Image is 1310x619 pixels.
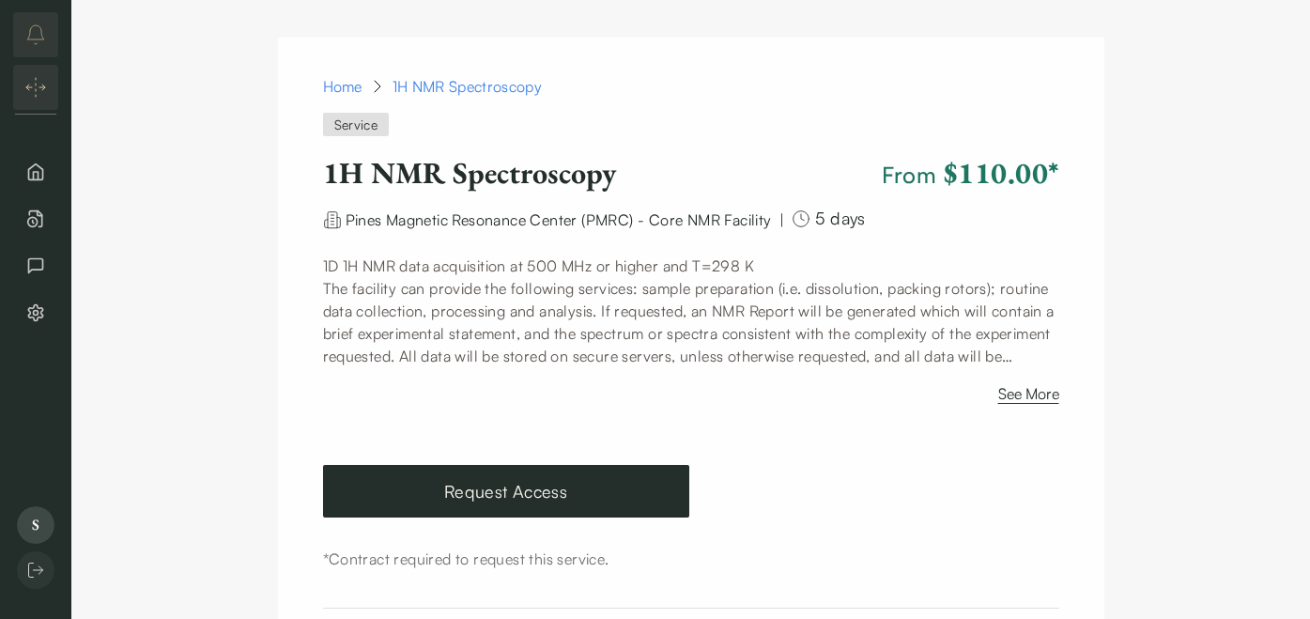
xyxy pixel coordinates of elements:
[13,65,58,110] button: Expand/Collapse sidebar
[17,506,54,544] span: S
[15,152,56,192] button: Home
[346,209,772,227] a: Pines Magnetic Resonance Center (PMRC) - Core NMR Facility
[882,154,1058,192] span: From
[15,293,56,333] div: Settings sub items
[323,277,1059,367] p: The facility can provide the following services: sample preparation (i.e. dissolution, packing ro...
[13,12,58,57] button: notifications
[815,209,866,229] span: 5 days
[323,113,389,136] span: Service
[393,75,542,98] div: 1H NMR Spectroscopy
[779,209,784,231] div: |
[15,293,56,333] button: Settings
[323,548,1059,570] div: *Contract required to request this service.
[323,75,362,98] a: Home
[17,551,54,589] button: Log out
[998,382,1059,412] button: See More
[346,210,772,229] span: Pines Magnetic Resonance Center (PMRC) - Core NMR Facility
[944,153,1059,193] span: $110.00 *
[323,465,689,518] a: Request Access
[323,255,1059,277] p: 1D 1H NMR data acquisition at 500 MHz or higher and T=298 K
[15,246,56,286] button: Messages
[15,199,56,239] button: Bookings
[323,154,875,192] h1: 1H NMR Spectroscopy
